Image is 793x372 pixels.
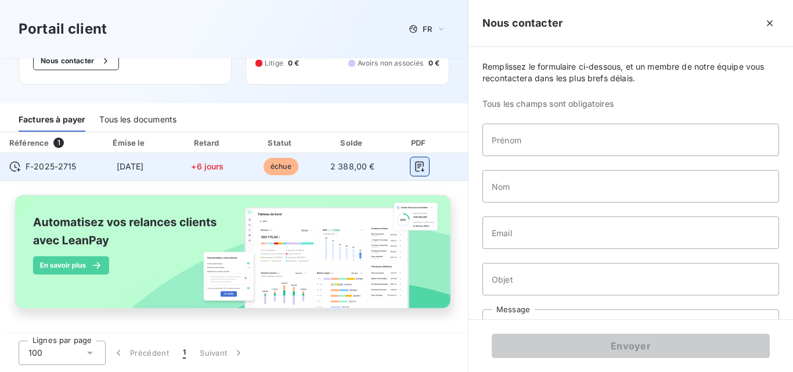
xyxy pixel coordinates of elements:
input: placeholder [482,124,779,156]
div: Solde [319,137,385,149]
div: Tous les documents [99,107,176,132]
div: Actions [454,137,528,149]
span: 1 [53,138,64,148]
div: Statut [247,137,315,149]
div: Factures à payer [19,107,85,132]
span: Avoirs non associés [358,58,424,68]
span: échue [264,158,298,175]
span: Tous les champs sont obligatoires [482,98,779,110]
h5: Nous contacter [482,15,563,31]
img: banner [5,188,463,328]
button: Envoyer [492,334,770,358]
div: Émise le [92,137,168,149]
div: Retard [173,137,243,149]
span: 2 388,00 € [330,161,375,171]
h3: Portail client [19,19,107,39]
div: Référence [9,138,49,147]
input: placeholder [482,170,779,203]
span: Remplissez le formulaire ci-dessous, et un membre de notre équipe vous recontactera dans les plus... [482,61,779,84]
button: Suivant [193,341,251,365]
button: Précédent [106,341,176,365]
span: [DATE] [117,161,144,171]
span: 1 [183,347,186,359]
button: Nous contacter [33,52,119,70]
input: placeholder [482,216,779,249]
div: PDF [390,137,449,149]
span: 0 € [288,58,299,68]
span: Litige [265,58,283,68]
span: +6 jours [191,161,224,171]
input: placeholder [482,263,779,295]
span: 100 [28,347,42,359]
button: 1 [176,341,193,365]
span: F-2025-2715 [26,161,77,172]
span: FR [423,24,432,34]
span: 0 € [428,58,439,68]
